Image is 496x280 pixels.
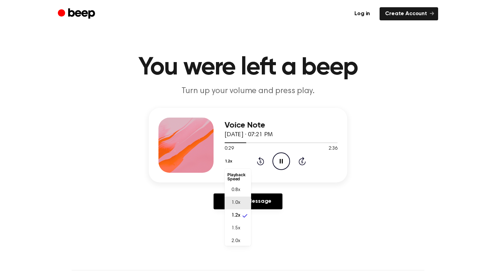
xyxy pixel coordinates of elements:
a: Reply to Message [214,193,282,209]
a: Log in [349,7,375,20]
span: 1.2x [231,212,240,219]
ul: 1.2x [225,169,251,246]
li: Playback Speed [225,170,251,184]
span: 1.5x [231,225,240,232]
span: 2.0x [231,238,240,245]
button: 1.2x [225,156,235,167]
span: 0.8x [231,187,240,194]
h1: You were left a beep [72,55,424,80]
span: 1.0x [231,199,240,207]
span: 0:29 [225,145,234,152]
span: [DATE] · 07:21 PM [225,132,273,138]
span: 2:36 [329,145,338,152]
p: Turn up your volume and press play. [116,86,380,97]
a: Beep [58,7,97,21]
h3: Voice Note [225,121,338,130]
a: Create Account [380,7,438,20]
